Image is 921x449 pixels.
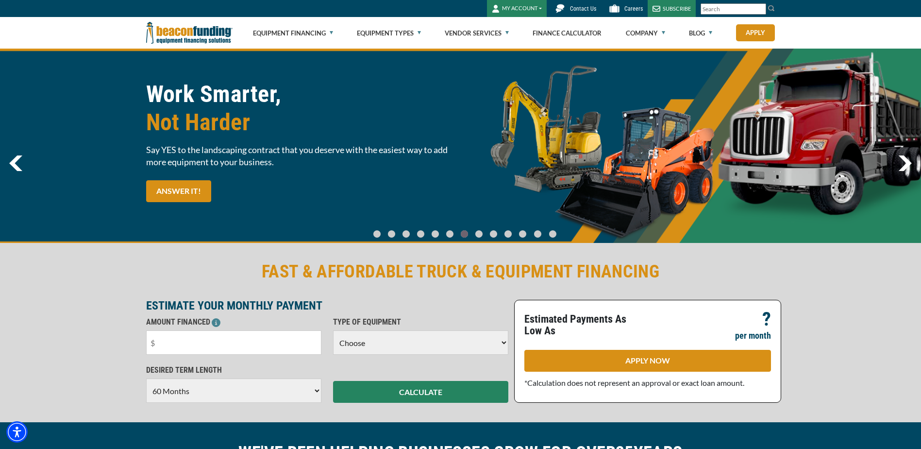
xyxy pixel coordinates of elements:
a: ANSWER IT! [146,180,211,202]
a: APPLY NOW [524,350,771,372]
a: Company [626,17,665,49]
h2: FAST & AFFORDABLE TRUCK & EQUIPMENT FINANCING [146,260,775,283]
a: Go To Slide 7 [473,230,485,238]
p: Estimated Payments As Low As [524,313,642,337]
p: AMOUNT FINANCED [146,316,321,328]
p: ESTIMATE YOUR MONTHLY PAYMENT [146,300,508,311]
span: Not Harder [146,108,455,137]
a: Go To Slide 4 [429,230,441,238]
a: Go To Slide 12 [547,230,559,238]
a: Go To Slide 2 [400,230,412,238]
p: DESIRED TERM LENGTH [146,364,321,376]
p: TYPE OF EQUIPMENT [333,316,508,328]
a: Go To Slide 11 [532,230,544,238]
span: Careers [624,5,643,12]
a: Finance Calculator [533,17,602,49]
a: Go To Slide 10 [517,230,529,238]
a: Apply [736,24,775,41]
h1: Work Smarter, [146,80,455,137]
a: Go To Slide 0 [371,230,383,238]
input: $ [146,330,321,355]
a: Go To Slide 3 [415,230,426,238]
input: Search [701,3,766,15]
a: Go To Slide 9 [502,230,514,238]
div: Accessibility Menu [6,421,28,443]
img: Right Navigator [898,155,912,171]
a: previous [9,155,22,171]
p: per month [735,330,771,342]
img: Search [768,4,775,12]
a: Go To Slide 5 [444,230,455,238]
span: Contact Us [570,5,596,12]
a: Vendor Services [445,17,509,49]
a: Equipment Financing [253,17,333,49]
a: Go To Slide 6 [458,230,470,238]
a: Blog [689,17,712,49]
img: Left Navigator [9,155,22,171]
a: Go To Slide 1 [385,230,397,238]
p: ? [762,313,771,325]
span: Say YES to the landscaping contract that you deserve with the easiest way to add more equipment t... [146,144,455,168]
a: next [898,155,912,171]
a: Go To Slide 8 [487,230,499,238]
a: Equipment Types [357,17,421,49]
span: *Calculation does not represent an approval or exact loan amount. [524,378,744,387]
img: Beacon Funding Corporation logo [146,17,233,49]
button: CALCULATE [333,381,508,403]
a: Clear search text [756,5,764,13]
